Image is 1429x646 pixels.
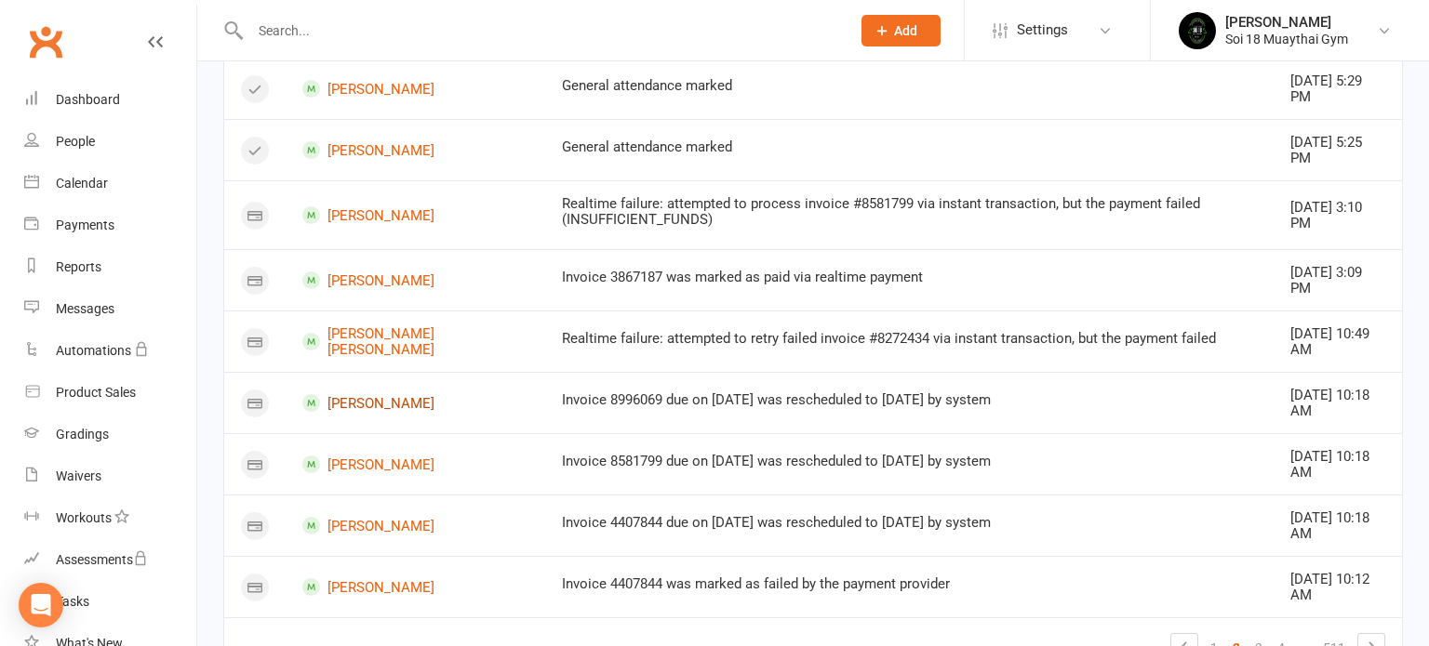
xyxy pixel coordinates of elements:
div: Invoice 8581799 due on [DATE] was rescheduled to [DATE] by system [562,454,1257,469]
a: [PERSON_NAME] [302,455,528,473]
a: Workouts [24,497,196,539]
a: Gradings [24,414,196,455]
div: Soi 18 Muaythai Gym [1225,31,1348,47]
a: Reports [24,246,196,288]
div: Invoice 4407844 due on [DATE] was rescheduled to [DATE] by system [562,515,1257,531]
div: [DATE] 3:10 PM [1290,200,1385,231]
div: Messages [56,301,114,316]
div: Waivers [56,468,101,483]
a: [PERSON_NAME] [302,80,528,98]
button: Add [861,15,941,46]
div: [DATE] 10:18 AM [1290,510,1385,541]
div: [PERSON_NAME] [1225,14,1348,31]
div: [DATE] 10:18 AM [1290,449,1385,480]
a: Calendar [24,163,196,204]
a: [PERSON_NAME] [302,517,528,534]
div: [DATE] 10:18 AM [1290,388,1385,418]
div: Automations [56,343,131,358]
div: Open Intercom Messenger [19,583,63,627]
span: Settings [1017,9,1068,51]
div: Product Sales [56,385,136,400]
a: Automations [24,330,196,372]
div: General attendance marked [562,139,1257,155]
a: Payments [24,204,196,246]
div: [DATE] 5:25 PM [1290,135,1385,165]
img: thumb_image1716960047.png [1179,12,1216,49]
div: Tasks [56,594,89,609]
div: Workouts [56,510,112,525]
a: Assessments [24,539,196,581]
div: Assessments [56,552,148,567]
div: Dashboard [56,92,120,107]
input: Search... [245,18,837,44]
div: Calendar [56,176,108,191]
a: Tasks [24,581,196,623]
div: [DATE] 10:49 AM [1290,326,1385,357]
a: Waivers [24,455,196,497]
a: [PERSON_NAME] [302,394,528,412]
div: General attendance marked [562,78,1257,94]
a: [PERSON_NAME] [302,141,528,159]
a: Product Sales [24,372,196,414]
a: People [24,121,196,163]
div: [DATE] 3:09 PM [1290,265,1385,296]
a: [PERSON_NAME] [302,578,528,596]
div: People [56,134,95,149]
div: Invoice 8996069 due on [DATE] was rescheduled to [DATE] by system [562,392,1257,408]
div: Realtime failure: attempted to retry failed invoice #8272434 via instant transaction, but the pay... [562,331,1257,347]
a: [PERSON_NAME] [302,206,528,224]
a: Dashboard [24,79,196,121]
a: Clubworx [22,19,69,65]
div: Gradings [56,427,109,442]
div: Payments [56,218,114,232]
div: Realtime failure: attempted to process invoice #8581799 via instant transaction, but the payment ... [562,196,1257,227]
span: Add [894,23,917,38]
div: [DATE] 10:12 AM [1290,572,1385,602]
div: Invoice 4407844 was marked as failed by the payment provider [562,576,1257,592]
div: Reports [56,259,101,274]
a: [PERSON_NAME] [PERSON_NAME] [302,326,528,357]
a: [PERSON_NAME] [302,271,528,289]
a: Messages [24,288,196,330]
div: [DATE] 5:29 PM [1290,73,1385,104]
div: Invoice 3867187 was marked as paid via realtime payment [562,270,1257,285]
